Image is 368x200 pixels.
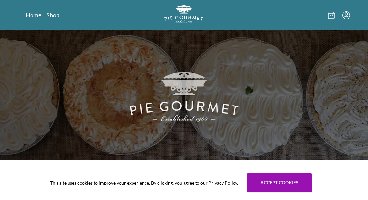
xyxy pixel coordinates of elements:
[164,5,203,25] a: Logo
[26,11,41,19] a: Home
[342,11,350,19] button: Menu
[247,173,312,192] button: Accept cookies
[46,11,59,19] a: Shop
[50,180,238,186] span: This site uses cookies to improve your experience. By clicking, you agree to our Privacy Policy.
[164,5,203,23] img: logo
